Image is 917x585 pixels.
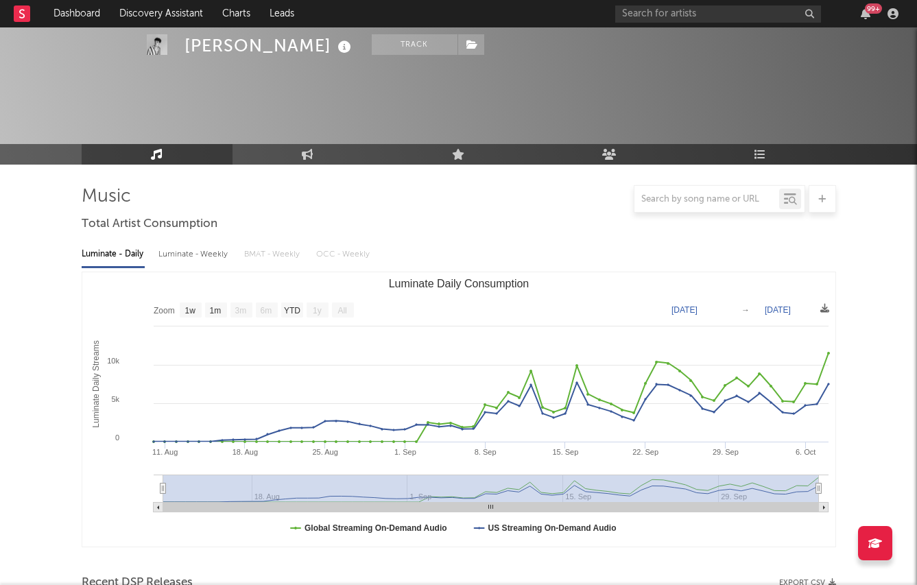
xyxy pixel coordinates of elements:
[115,433,119,442] text: 0
[235,306,246,315] text: 3m
[615,5,821,23] input: Search for artists
[632,448,658,456] text: 22. Sep
[283,306,300,315] text: YTD
[865,3,882,14] div: 99 +
[305,523,447,533] text: Global Streaming On-Demand Audio
[388,278,529,289] text: Luminate Daily Consumption
[312,448,337,456] text: 25. Aug
[111,395,119,403] text: 5k
[158,243,230,266] div: Luminate - Weekly
[394,448,416,456] text: 1. Sep
[552,448,578,456] text: 15. Sep
[184,34,355,57] div: [PERSON_NAME]
[91,340,100,427] text: Luminate Daily Streams
[313,306,322,315] text: 1y
[488,523,616,533] text: US Streaming On-Demand Audio
[861,8,870,19] button: 99+
[184,306,195,315] text: 1w
[154,306,175,315] text: Zoom
[209,306,221,315] text: 1m
[107,357,119,365] text: 10k
[337,306,346,315] text: All
[372,34,457,55] button: Track
[765,305,791,315] text: [DATE]
[671,305,698,315] text: [DATE]
[232,448,257,456] text: 18. Aug
[82,272,835,547] svg: Luminate Daily Consumption
[712,448,738,456] text: 29. Sep
[795,448,815,456] text: 6. Oct
[82,243,145,266] div: Luminate - Daily
[82,216,217,232] span: Total Artist Consumption
[741,305,750,315] text: →
[260,306,272,315] text: 6m
[634,194,779,205] input: Search by song name or URL
[152,448,178,456] text: 11. Aug
[474,448,496,456] text: 8. Sep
